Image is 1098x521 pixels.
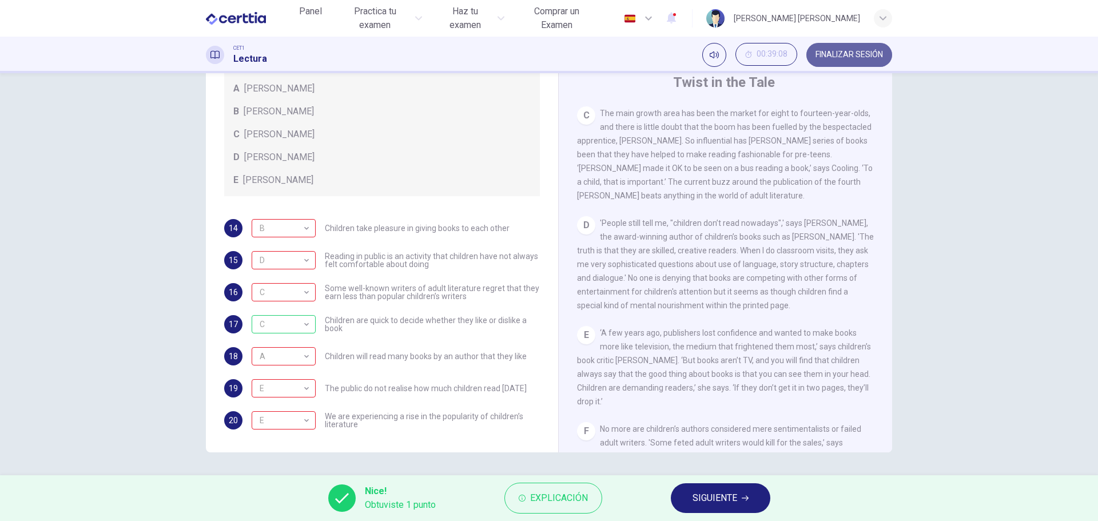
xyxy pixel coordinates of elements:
[252,379,316,397] div: B
[325,352,527,360] span: Children will read many books by an author that they like
[252,372,312,405] div: E
[325,284,540,300] span: Some well-known writers of adult literature regret that they earn less than popular children’s wr...
[292,1,329,35] a: Panel
[325,384,527,392] span: The public do not realise how much children read [DATE]
[244,150,315,164] span: [PERSON_NAME]
[229,352,238,360] span: 18
[233,82,240,96] span: A
[702,43,726,67] div: Silenciar
[577,216,595,234] div: D
[244,82,315,96] span: [PERSON_NAME]
[252,244,312,277] div: D
[233,150,240,164] span: D
[229,384,238,392] span: 19
[252,283,316,301] div: B
[693,490,737,506] span: SIGUIENTE
[233,173,238,187] span: E
[252,219,316,237] div: D
[252,308,312,341] div: C
[325,316,540,332] span: Children are quick to decide whether they like or dislike a book
[325,412,540,428] span: We are experiencing a rise in the popularity of children’s literature
[577,422,595,440] div: F
[252,411,316,429] div: A
[530,490,588,506] span: Explicación
[299,5,322,18] span: Panel
[436,5,494,32] span: Haz tu examen
[338,5,412,32] span: Practica tu examen
[757,50,787,59] span: 00:39:08
[735,43,797,66] button: 00:39:08
[333,1,427,35] button: Practica tu examen
[325,224,510,232] span: Children take pleasure in giving books to each other
[244,128,315,141] span: [PERSON_NAME]
[806,43,892,67] button: FINALIZAR SESIÓN
[577,218,874,310] span: 'People still tell me, "children don’t read nowadays",' says [PERSON_NAME], the award-winning aut...
[252,315,316,333] div: C
[244,105,314,118] span: [PERSON_NAME]
[229,320,238,328] span: 17
[577,424,874,502] span: No more are children’s authors considered mere sentimentalists or failed adult writers. 'Some fet...
[252,212,312,245] div: B
[206,7,266,30] img: CERTTIA logo
[623,14,637,23] img: es
[365,484,436,498] span: Nice!
[431,1,508,35] button: Haz tu examen
[229,256,238,264] span: 15
[504,483,602,514] button: Explicación
[365,498,436,512] span: Obtuviste 1 punto
[233,52,267,66] h1: Lectura
[252,251,316,269] div: A
[577,106,595,125] div: C
[229,288,238,296] span: 16
[233,44,245,52] span: CET1
[229,416,238,424] span: 20
[243,173,313,187] span: [PERSON_NAME]
[252,404,312,437] div: E
[325,252,540,268] span: Reading in public is an activity that children have not always felt comfortable about doing
[252,276,312,309] div: C
[252,347,316,365] div: D
[514,1,600,35] button: Comprar un Examen
[815,50,883,59] span: FINALIZAR SESIÓN
[577,326,595,344] div: E
[252,340,312,373] div: A
[229,224,238,232] span: 14
[518,5,595,32] span: Comprar un Examen
[206,7,292,30] a: CERTTIA logo
[577,109,873,200] span: The main growth area has been the market for eight to fourteen-year-olds, and there is little dou...
[734,11,860,25] div: [PERSON_NAME] [PERSON_NAME]
[292,1,329,22] button: Panel
[735,43,797,67] div: Ocultar
[577,328,871,406] span: ‘A few years ago, publishers lost confidence and wanted to make books more like television, the m...
[233,128,240,141] span: C
[706,9,725,27] img: Profile picture
[673,73,775,92] h4: Twist in the Tale
[671,483,770,513] button: SIGUIENTE
[233,105,239,118] span: B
